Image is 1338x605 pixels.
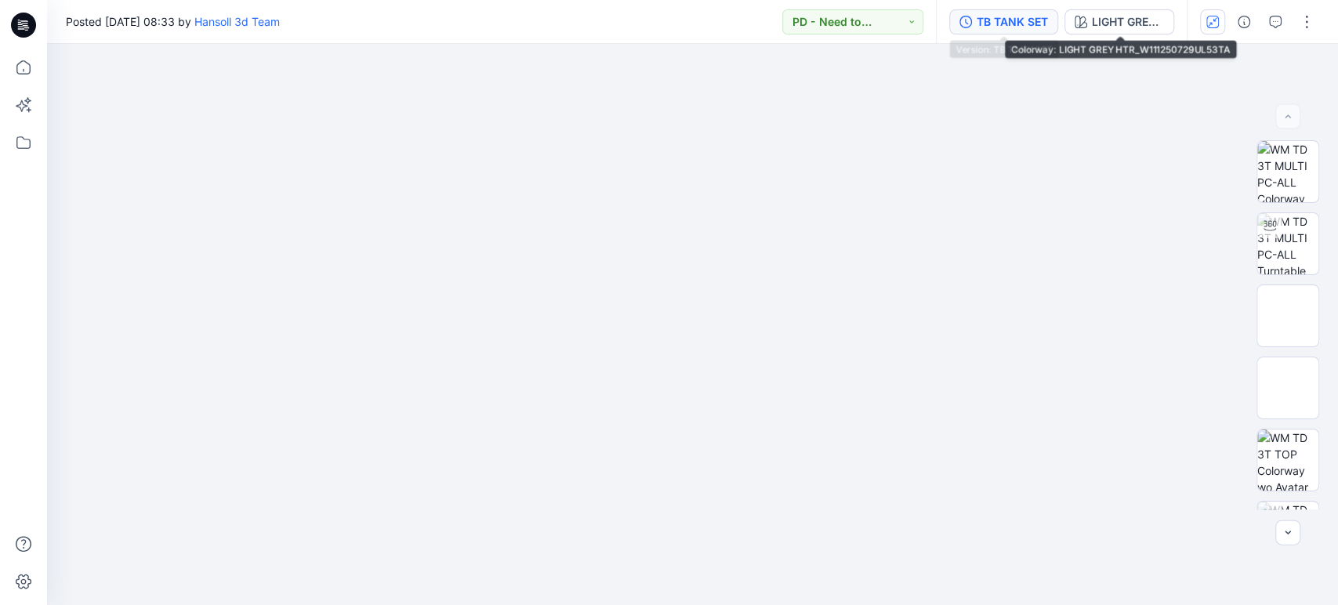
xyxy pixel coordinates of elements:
a: Hansoll 3d Team [194,15,280,28]
button: LIGHT GREY HTR_W111250729UL53TA [1064,9,1174,34]
button: Details [1231,9,1256,34]
div: TB TANK SET [977,13,1048,31]
img: WM TD 3T TOP Colorway wo Avatar [1257,429,1318,491]
div: LIGHT GREY HTR_W111250729UL53TA [1092,13,1164,31]
img: WM TD 3T MULTI PC-ALL Turntable with Avatar [1257,213,1318,274]
img: WM TD 3T TOP Turntable with Avatar [1257,502,1318,563]
img: WM TD 3T MULTI PC-ALL Colorway wo Avatar [1257,141,1318,202]
span: Posted [DATE] 08:33 by [66,13,280,30]
button: TB TANK SET [949,9,1058,34]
